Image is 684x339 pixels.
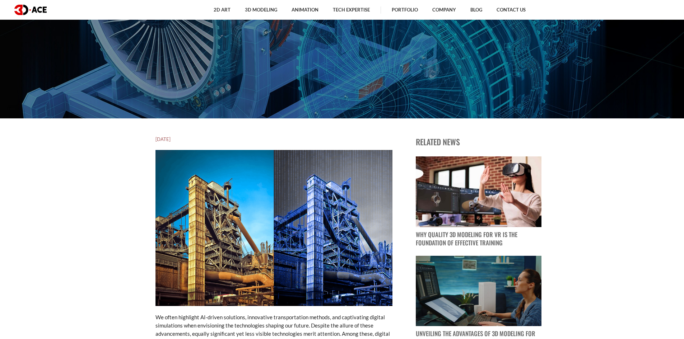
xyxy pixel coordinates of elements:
[416,156,541,227] img: blog post image
[416,231,541,247] p: Why Quality 3D Modeling for VR Is the Foundation of Effective Training
[416,256,541,326] img: blog post image
[155,136,392,143] h5: [DATE]
[155,150,392,306] img: digital twin model
[416,156,541,247] a: blog post image Why Quality 3D Modeling for VR Is the Foundation of Effective Training
[416,136,541,148] p: Related news
[14,5,47,15] img: logo dark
